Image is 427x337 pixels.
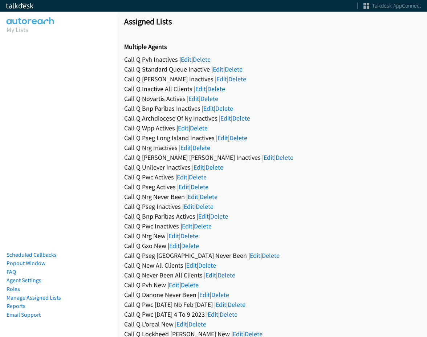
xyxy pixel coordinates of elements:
[124,162,420,172] div: Call Q Unilever Inactives | |
[250,251,260,260] a: Edit
[7,251,57,258] a: Scheduled Callbacks
[207,85,225,93] a: Delete
[191,183,208,191] a: Delete
[124,241,420,251] div: Call Q Gxo New | |
[124,16,420,27] h1: Assigned Lists
[189,173,207,181] a: Delete
[178,124,188,132] a: Edit
[182,222,192,230] a: Edit
[203,104,214,113] a: Edit
[124,270,420,280] div: Call Q Never Been All Clients | |
[124,74,420,84] div: Call Q [PERSON_NAME] Inactives | |
[124,280,420,290] div: Call Q Pvh New | |
[216,75,227,83] a: Edit
[220,114,231,122] a: Edit
[210,212,228,220] a: Delete
[124,123,420,133] div: Call Q Wpp Actives | |
[7,268,16,275] a: FAQ
[124,211,420,221] div: Call Q Bnp Paribas Actives | |
[124,143,420,153] div: Call Q Nrg Inactives | |
[216,300,226,309] a: Edit
[188,192,198,201] a: Edit
[124,43,420,51] h2: Multiple Agents
[217,134,228,142] a: Edit
[206,271,216,279] a: Edit
[196,202,213,211] a: Delete
[215,104,233,113] a: Delete
[7,277,41,284] a: Agent Settings
[228,300,245,309] a: Delete
[7,260,45,267] a: Popout Window
[124,221,420,231] div: Call Q Pwc Inactives | |
[199,291,210,299] a: Edit
[124,172,420,182] div: Call Q Pwc Actives | |
[169,281,179,289] a: Edit
[198,261,216,269] a: Delete
[225,65,243,73] a: Delete
[124,319,420,329] div: Call Q L'oreal New | |
[211,291,229,299] a: Delete
[124,182,420,192] div: Call Q Pseg Actives | |
[186,261,197,269] a: Edit
[213,65,223,73] a: Edit
[124,94,420,103] div: Call Q Novartis Actives | |
[7,311,41,318] a: Email Support
[181,55,191,64] a: Edit
[264,153,274,162] a: Edit
[181,241,199,250] a: Delete
[188,94,199,103] a: Edit
[124,300,420,309] div: Call Q Pwc [DATE] Nb Feb [DATE] | |
[7,303,25,309] a: Reports
[169,241,180,250] a: Edit
[124,231,420,241] div: Call Q Nrg New | |
[124,84,420,94] div: Call Q Inactive All Clients | |
[192,143,210,152] a: Delete
[7,285,20,292] a: Roles
[7,294,61,301] a: Manage Assigned Lists
[180,143,191,152] a: Edit
[206,163,223,171] a: Delete
[200,192,217,201] a: Delete
[124,113,420,123] div: Call Q Archdiocese Of Ny Inactives | |
[124,103,420,113] div: Call Q Bnp Paribas Inactives | |
[217,271,235,279] a: Delete
[124,202,420,211] div: Call Q Pseg Inactives | |
[168,232,179,240] a: Edit
[176,320,187,328] a: Edit
[195,85,206,93] a: Edit
[229,134,247,142] a: Delete
[232,114,250,122] a: Delete
[198,212,209,220] a: Edit
[124,309,420,319] div: Call Q Pwc [DATE] 4 To 9 2023 | |
[262,251,280,260] a: Delete
[200,94,218,103] a: Delete
[276,153,293,162] a: Delete
[208,310,218,318] a: Edit
[124,153,420,162] div: Call Q [PERSON_NAME] [PERSON_NAME] Inactives | |
[228,75,246,83] a: Delete
[124,54,420,64] div: Call Q Pvh Inactives | |
[124,251,420,260] div: Call Q Pseg [GEOGRAPHIC_DATA] Never Been | |
[124,64,420,74] div: Call Q Standard Queue Inactive | |
[124,260,420,270] div: Call Q New All Clients | |
[188,320,206,328] a: Delete
[177,173,187,181] a: Edit
[181,281,199,289] a: Delete
[124,133,420,143] div: Call Q Pseg Long Island Inactives | |
[194,222,212,230] a: Delete
[363,2,421,9] a: Talkdesk AppConnect
[194,163,204,171] a: Edit
[124,192,420,202] div: Call Q Nrg Never Been | |
[184,202,194,211] a: Edit
[193,55,211,64] a: Delete
[179,183,189,191] a: Edit
[124,290,420,300] div: Call Q Danone Never Been | |
[190,124,208,132] a: Delete
[180,232,198,240] a: Delete
[7,25,28,34] a: My Lists
[220,310,237,318] a: Delete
